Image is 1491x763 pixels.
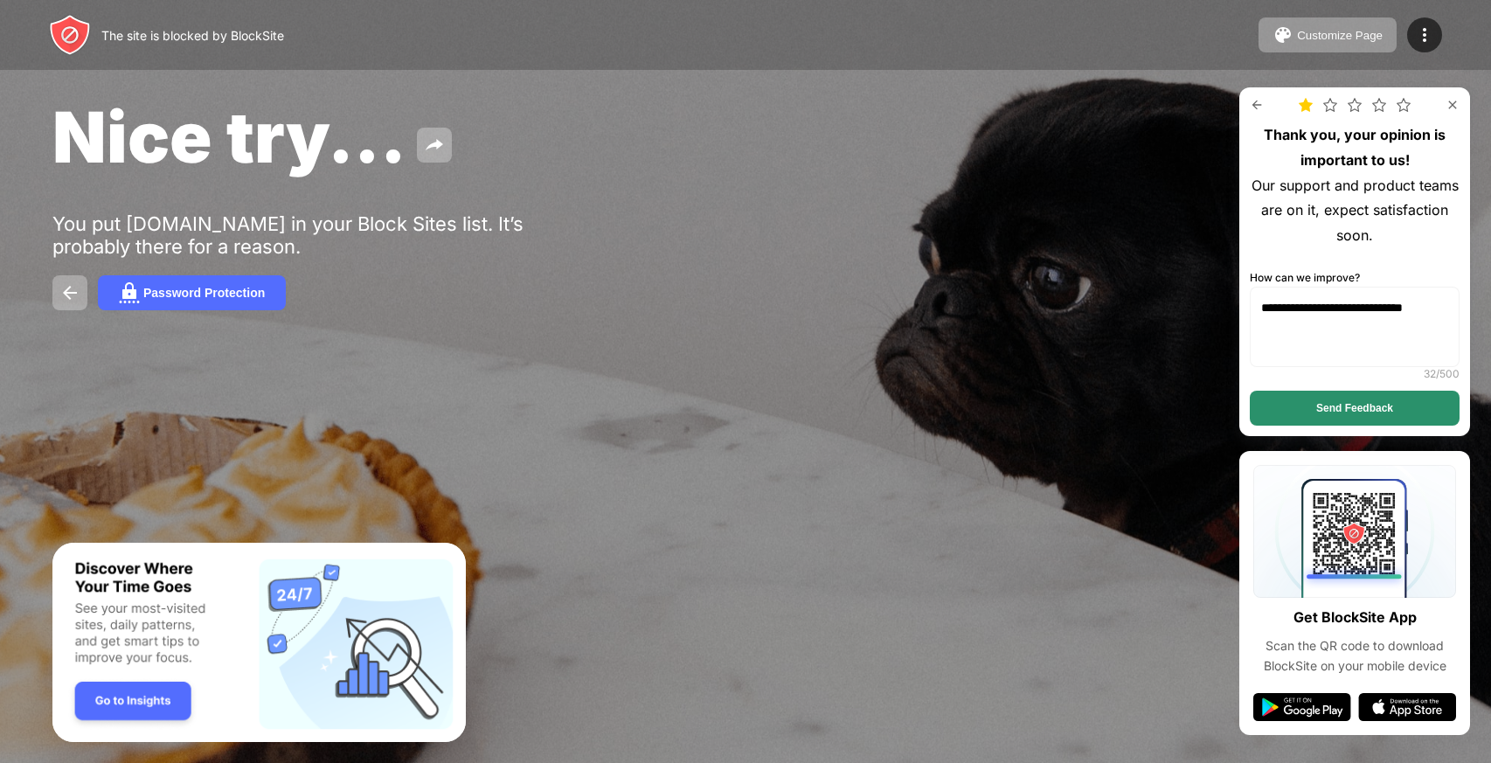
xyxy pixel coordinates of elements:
div: You put [DOMAIN_NAME] in your Block Sites list. It’s probably there for a reason. [52,212,593,258]
div: Password Protection [143,286,265,300]
button: Send Feedback [1250,391,1460,426]
div: Scan the QR code to download BlockSite on your mobile device [1253,636,1456,676]
div: The site is blocked by BlockSite [101,28,284,43]
img: qrcode.svg [1253,465,1456,598]
img: app-store.svg [1358,693,1456,721]
div: Our support and product teams are on it, expect satisfaction soon. [1250,173,1460,248]
img: star.svg [1372,98,1386,112]
button: Password Protection [98,275,286,310]
img: star.svg [1348,98,1362,112]
div: 32 /500 [1424,367,1460,380]
iframe: Banner [52,543,466,742]
img: star.svg [1323,98,1337,112]
div: Customize Page [1297,29,1383,42]
span: Nice try... [52,94,406,179]
button: Customize Page [1259,17,1397,52]
img: share.svg [424,135,445,156]
img: rate-us-back.svg [1250,98,1264,112]
div: How can we improve? [1250,269,1360,287]
img: password.svg [119,282,140,303]
img: star.svg [1397,98,1411,112]
img: rate-us-close.svg [1446,98,1460,112]
img: menu-icon.svg [1414,24,1435,45]
div: Get BlockSite App [1293,605,1417,630]
img: star-full.svg [1299,98,1313,112]
img: header-logo.svg [49,14,91,56]
div: Thank you, your opinion is important to us! [1250,122,1460,173]
img: pallet.svg [1273,24,1293,45]
img: back.svg [59,282,80,303]
img: google-play.svg [1253,693,1351,721]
